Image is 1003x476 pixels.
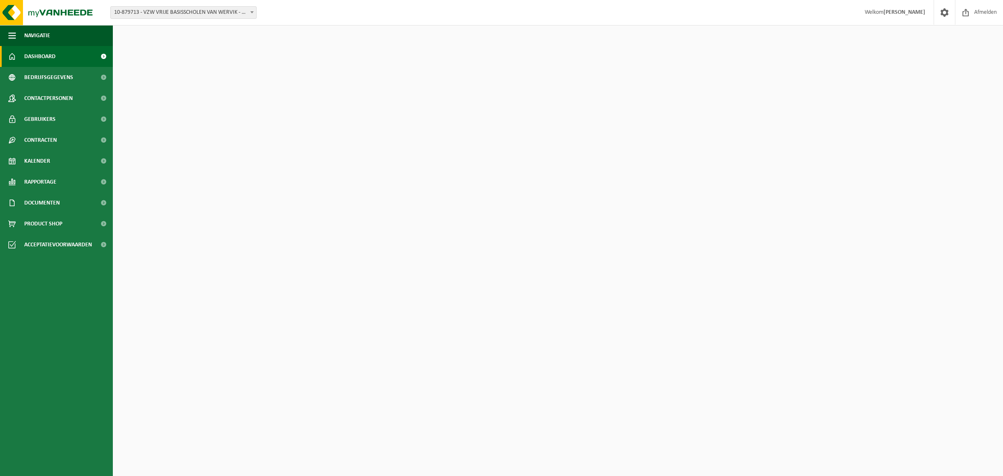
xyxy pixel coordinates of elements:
iframe: chat widget [4,458,140,476]
span: 10-879713 - VZW VRIJE BASISSCHOLEN VAN WERVIK - WERVIK [110,6,257,19]
span: Dashboard [24,46,56,67]
span: Gebruikers [24,109,56,130]
span: Kalender [24,151,50,171]
span: Product Shop [24,213,62,234]
span: Contracten [24,130,57,151]
span: Contactpersonen [24,88,73,109]
span: Navigatie [24,25,50,46]
strong: [PERSON_NAME] [883,9,925,15]
span: Rapportage [24,171,56,192]
span: Acceptatievoorwaarden [24,234,92,255]
span: 10-879713 - VZW VRIJE BASISSCHOLEN VAN WERVIK - WERVIK [111,7,256,18]
span: Bedrijfsgegevens [24,67,73,88]
span: Documenten [24,192,60,213]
